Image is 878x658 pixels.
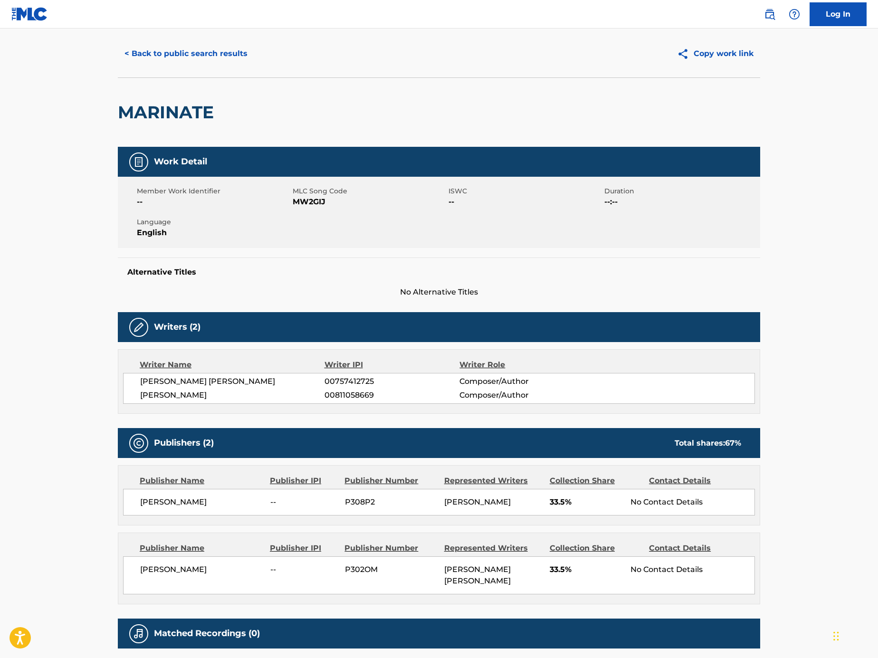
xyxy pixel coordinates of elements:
span: Composer/Author [459,390,582,401]
h5: Alternative Titles [127,267,751,277]
span: 00757412725 [324,376,459,387]
h5: Matched Recordings (0) [154,628,260,639]
div: Publisher Name [140,543,263,554]
span: -- [137,196,290,208]
span: 33.5% [550,564,623,575]
span: P302OM [345,564,437,575]
span: [PERSON_NAME] [140,496,263,508]
div: Publisher IPI [270,475,337,486]
span: Duration [604,186,758,196]
div: Writer IPI [324,359,460,371]
button: Copy work link [670,42,760,66]
iframe: Chat Widget [830,612,878,658]
span: -- [449,196,602,208]
div: Publisher Number [344,543,437,554]
div: Publisher Number [344,475,437,486]
span: English [137,227,290,238]
div: Contact Details [649,543,741,554]
div: Writer Role [459,359,582,371]
span: Composer/Author [459,376,582,387]
span: [PERSON_NAME] [444,497,511,506]
h5: Publishers (2) [154,438,214,448]
span: -- [270,496,338,508]
span: MW2GIJ [293,196,446,208]
span: No Alternative Titles [118,286,760,298]
span: --:-- [604,196,758,208]
div: Collection Share [550,543,642,554]
img: MLC Logo [11,7,48,21]
span: MLC Song Code [293,186,446,196]
div: Represented Writers [444,475,543,486]
div: Collection Share [550,475,642,486]
div: Help [785,5,804,24]
div: No Contact Details [630,496,754,508]
img: Publishers [133,438,144,449]
div: Total shares: [675,438,741,449]
div: Publisher Name [140,475,263,486]
button: < Back to public search results [118,42,254,66]
h2: MARINATE [118,102,219,123]
div: Contact Details [649,475,741,486]
span: [PERSON_NAME] [140,390,324,401]
div: Represented Writers [444,543,543,554]
a: Public Search [760,5,779,24]
div: Drag [833,622,839,650]
a: Log In [810,2,867,26]
span: ISWC [449,186,602,196]
span: P308P2 [345,496,437,508]
span: 00811058669 [324,390,459,401]
div: Writer Name [140,359,324,371]
img: Matched Recordings [133,628,144,639]
span: [PERSON_NAME] [140,564,263,575]
h5: Writers (2) [154,322,200,333]
span: Member Work Identifier [137,186,290,196]
span: -- [270,564,338,575]
span: [PERSON_NAME] [PERSON_NAME] [140,376,324,387]
img: Writers [133,322,144,333]
img: search [764,9,775,20]
div: No Contact Details [630,564,754,575]
span: [PERSON_NAME] [PERSON_NAME] [444,565,511,585]
img: Work Detail [133,156,144,168]
span: Language [137,217,290,227]
span: 67 % [725,439,741,448]
img: Copy work link [677,48,694,60]
img: help [789,9,800,20]
h5: Work Detail [154,156,207,167]
span: 33.5% [550,496,623,508]
div: Publisher IPI [270,543,337,554]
